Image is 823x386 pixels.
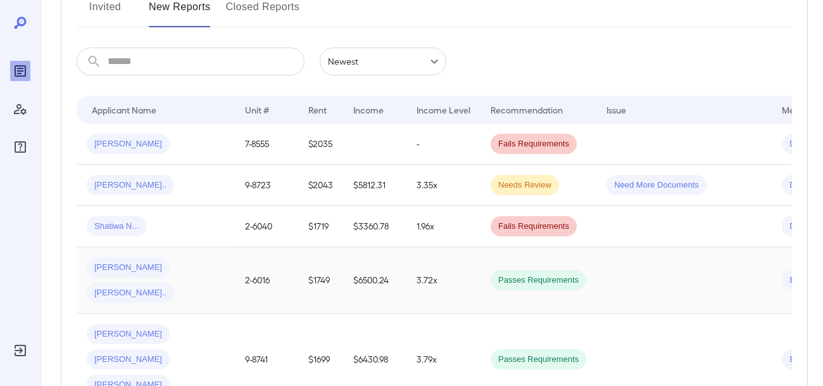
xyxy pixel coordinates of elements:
[406,206,481,247] td: 1.96x
[491,179,559,191] span: Needs Review
[606,179,707,191] span: Need More Documents
[491,274,586,286] span: Passes Requirements
[235,124,298,165] td: 7-8555
[406,247,481,314] td: 3.72x
[245,102,269,117] div: Unit #
[235,206,298,247] td: 2-6040
[606,102,627,117] div: Issue
[87,179,174,191] span: [PERSON_NAME]..
[417,102,470,117] div: Income Level
[298,247,343,314] td: $1749
[343,247,406,314] td: $6500.24
[343,206,406,247] td: $3360.78
[406,124,481,165] td: -
[298,124,343,165] td: $2035
[10,99,30,119] div: Manage Users
[10,340,30,361] div: Log Out
[10,61,30,81] div: Reports
[353,102,384,117] div: Income
[491,102,563,117] div: Recommendation
[406,165,481,206] td: 3.35x
[782,102,813,117] div: Method
[343,165,406,206] td: $5812.31
[298,165,343,206] td: $2043
[87,138,170,150] span: [PERSON_NAME]
[491,138,577,150] span: Fails Requirements
[491,221,577,233] span: Fails Requirements
[92,102,156,117] div: Applicant Name
[87,328,170,340] span: [PERSON_NAME]
[87,287,174,299] span: [PERSON_NAME]..
[235,165,298,206] td: 9-8723
[87,221,146,233] span: Shatiwa N...
[235,247,298,314] td: 2-6016
[87,262,170,274] span: [PERSON_NAME]
[308,102,329,117] div: Rent
[87,354,170,366] span: [PERSON_NAME]
[491,354,586,366] span: Passes Requirements
[320,48,446,75] div: Newest
[10,137,30,157] div: FAQ
[298,206,343,247] td: $1719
